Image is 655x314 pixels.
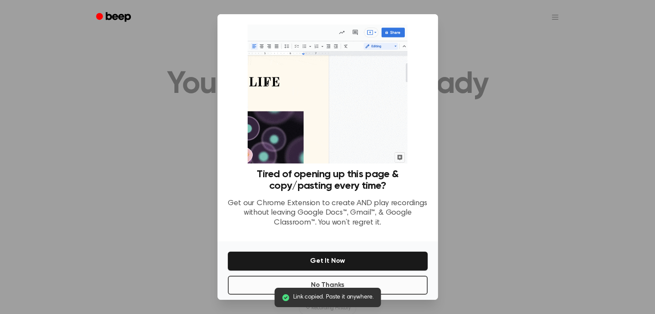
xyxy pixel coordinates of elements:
span: Link copied. Paste it anywhere. [293,293,374,302]
button: Get It Now [228,252,428,271]
a: Beep [90,9,139,26]
button: No Thanks [228,276,428,295]
img: Beep extension in action [248,25,407,163]
button: Open menu [545,7,565,28]
p: Get our Chrome Extension to create AND play recordings without leaving Google Docs™, Gmail™, & Go... [228,199,428,228]
h3: Tired of opening up this page & copy/pasting every time? [228,169,428,192]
